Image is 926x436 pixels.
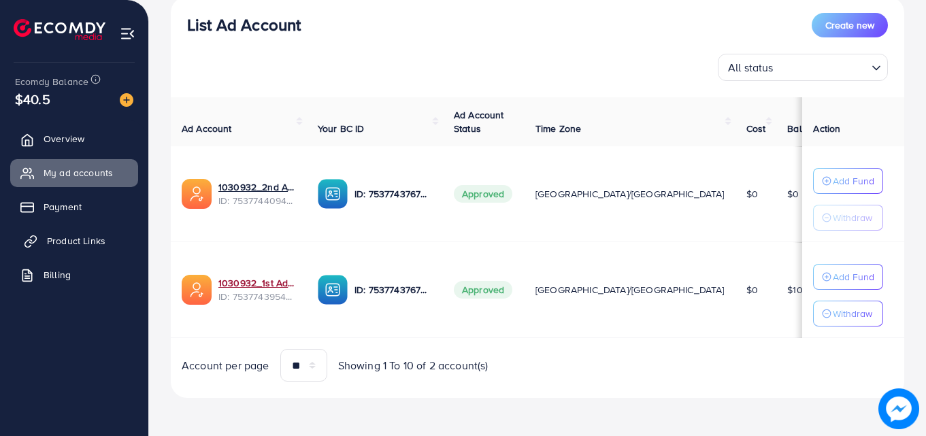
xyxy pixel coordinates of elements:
[10,261,138,288] a: Billing
[218,276,296,304] div: <span class='underline'>1030932_1st Ad Account_1755017874354</span></br>7537743954758942738
[746,122,766,135] span: Cost
[182,179,212,209] img: ic-ads-acc.e4c84228.svg
[778,55,866,78] input: Search for option
[120,93,133,107] img: image
[813,301,883,326] button: Withdraw
[10,125,138,152] a: Overview
[878,388,919,429] img: image
[535,122,581,135] span: Time Zone
[44,166,113,180] span: My ad accounts
[812,13,888,37] button: Create new
[746,187,758,201] span: $0
[44,268,71,282] span: Billing
[14,19,105,40] img: logo
[725,58,776,78] span: All status
[218,180,296,208] div: <span class='underline'>1030932_2nd Ad Account_1755017924568</span></br>7537744094504861704
[218,276,296,290] a: 1030932_1st Ad Account_1755017874354
[218,180,296,194] a: 1030932_2nd Ad Account_1755017924568
[813,264,883,290] button: Add Fund
[354,282,432,298] p: ID: 7537743767282139154
[15,89,50,109] span: $40.5
[10,193,138,220] a: Payment
[10,159,138,186] a: My ad accounts
[718,54,888,81] div: Search for option
[535,187,725,201] span: [GEOGRAPHIC_DATA]/[GEOGRAPHIC_DATA]
[833,209,872,226] p: Withdraw
[44,132,84,146] span: Overview
[813,205,883,231] button: Withdraw
[787,283,802,297] span: $10
[833,173,874,189] p: Add Fund
[187,15,301,35] h3: List Ad Account
[44,200,82,214] span: Payment
[318,179,348,209] img: ic-ba-acc.ded83a64.svg
[787,187,799,201] span: $0
[10,227,138,254] a: Product Links
[813,122,840,135] span: Action
[218,290,296,303] span: ID: 7537743954758942738
[833,305,872,322] p: Withdraw
[454,185,512,203] span: Approved
[454,281,512,299] span: Approved
[535,283,725,297] span: [GEOGRAPHIC_DATA]/[GEOGRAPHIC_DATA]
[182,122,232,135] span: Ad Account
[47,234,105,248] span: Product Links
[746,283,758,297] span: $0
[120,26,135,41] img: menu
[218,194,296,207] span: ID: 7537744094504861704
[825,18,874,32] span: Create new
[182,358,269,373] span: Account per page
[354,186,432,202] p: ID: 7537743767282139154
[318,122,365,135] span: Your BC ID
[338,358,489,373] span: Showing 1 To 10 of 2 account(s)
[454,108,504,135] span: Ad Account Status
[318,275,348,305] img: ic-ba-acc.ded83a64.svg
[833,269,874,285] p: Add Fund
[813,168,883,194] button: Add Fund
[182,275,212,305] img: ic-ads-acc.e4c84228.svg
[15,75,88,88] span: Ecomdy Balance
[787,122,823,135] span: Balance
